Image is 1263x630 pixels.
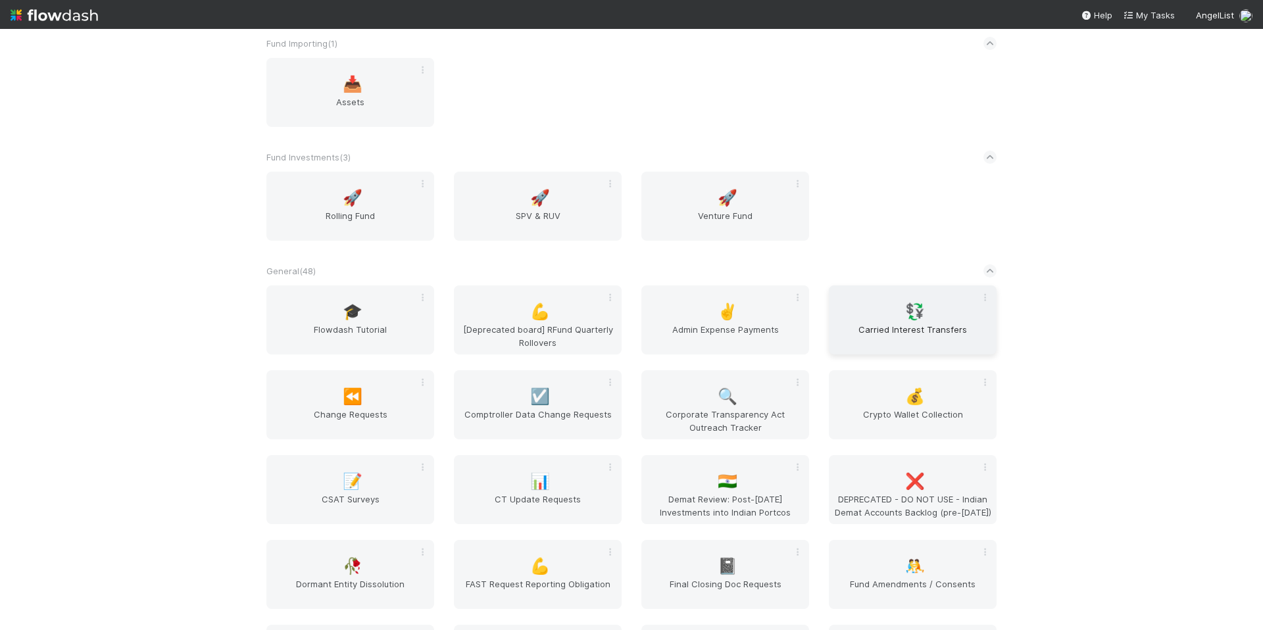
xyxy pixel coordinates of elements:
[647,493,804,519] span: Demat Review: Post-[DATE] Investments into Indian Portcos
[718,189,737,206] span: 🚀
[1081,9,1112,22] div: Help
[454,370,622,439] a: ☑️Comptroller Data Change Requests
[459,408,616,434] span: Comptroller Data Change Requests
[641,370,809,439] a: 🔍Corporate Transparency Act Outreach Tracker
[11,4,98,26] img: logo-inverted-e16ddd16eac7371096b0.svg
[647,323,804,349] span: Admin Expense Payments
[905,558,925,575] span: 🤼
[454,540,622,609] a: 💪FAST Request Reporting Obligation
[266,540,434,609] a: 🥀Dormant Entity Dissolution
[834,323,991,349] span: Carried Interest Transfers
[266,38,337,49] span: Fund Importing ( 1 )
[1123,10,1175,20] span: My Tasks
[641,455,809,524] a: 🇮🇳Demat Review: Post-[DATE] Investments into Indian Portcos
[266,285,434,354] a: 🎓Flowdash Tutorial
[343,558,362,575] span: 🥀
[647,408,804,434] span: Corporate Transparency Act Outreach Tracker
[343,388,362,405] span: ⏪
[266,152,351,162] span: Fund Investments ( 3 )
[454,455,622,524] a: 📊CT Update Requests
[266,172,434,241] a: 🚀Rolling Fund
[459,209,616,235] span: SPV & RUV
[905,473,925,490] span: ❌
[530,189,550,206] span: 🚀
[530,473,550,490] span: 📊
[641,540,809,609] a: 📓Final Closing Doc Requests
[647,209,804,235] span: Venture Fund
[272,209,429,235] span: Rolling Fund
[343,76,362,93] span: 📥
[454,172,622,241] a: 🚀SPV & RUV
[272,95,429,122] span: Assets
[834,577,991,604] span: Fund Amendments / Consents
[829,285,997,354] a: 💱Carried Interest Transfers
[1123,9,1175,22] a: My Tasks
[641,285,809,354] a: ✌️Admin Expense Payments
[459,493,616,519] span: CT Update Requests
[272,323,429,349] span: Flowdash Tutorial
[829,540,997,609] a: 🤼Fund Amendments / Consents
[718,388,737,405] span: 🔍
[266,58,434,127] a: 📥Assets
[343,473,362,490] span: 📝
[1196,10,1234,20] span: AngelList
[459,323,616,349] span: [Deprecated board] RFund Quarterly Rollovers
[718,558,737,575] span: 📓
[905,303,925,320] span: 💱
[266,370,434,439] a: ⏪Change Requests
[905,388,925,405] span: 💰
[343,189,362,206] span: 🚀
[530,558,550,575] span: 💪
[454,285,622,354] a: 💪[Deprecated board] RFund Quarterly Rollovers
[641,172,809,241] a: 🚀Venture Fund
[459,577,616,604] span: FAST Request Reporting Obligation
[718,473,737,490] span: 🇮🇳
[829,370,997,439] a: 💰Crypto Wallet Collection
[272,408,429,434] span: Change Requests
[272,577,429,604] span: Dormant Entity Dissolution
[834,493,991,519] span: DEPRECATED - DO NOT USE - Indian Demat Accounts Backlog (pre-[DATE])
[266,455,434,524] a: 📝CSAT Surveys
[834,408,991,434] span: Crypto Wallet Collection
[343,303,362,320] span: 🎓
[530,388,550,405] span: ☑️
[718,303,737,320] span: ✌️
[829,455,997,524] a: ❌DEPRECATED - DO NOT USE - Indian Demat Accounts Backlog (pre-[DATE])
[266,266,316,276] span: General ( 48 )
[1239,9,1252,22] img: avatar_784ea27d-2d59-4749-b480-57d513651deb.png
[530,303,550,320] span: 💪
[647,577,804,604] span: Final Closing Doc Requests
[272,493,429,519] span: CSAT Surveys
